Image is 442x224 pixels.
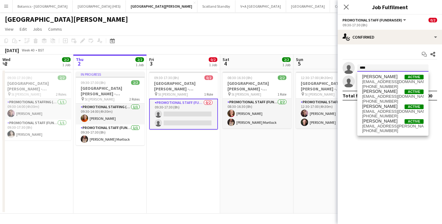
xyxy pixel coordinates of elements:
[362,114,424,119] span: +447715605487
[20,26,27,32] span: Edit
[362,109,424,114] span: rosslawson09@yahoo.com
[197,0,235,12] button: Scotland Standby
[362,74,397,79] span: Ross Harris
[2,25,16,33] a: View
[76,104,145,124] app-card-role: Promotional Staffing (Promotional Staff)1/109:30-14:00 (4h30m)[PERSON_NAME]
[76,72,145,77] div: In progress
[2,99,71,120] app-card-role: Promotional Staffing (Promotional Staff)1/109:30-14:00 (4h30m)[PERSON_NAME]
[73,0,126,12] button: [GEOGRAPHIC_DATA] (HES)
[209,57,217,62] span: 0/2
[222,60,229,67] span: 4
[405,104,424,109] span: Active
[227,75,252,80] span: 08:30-16:30 (8h)
[223,81,291,92] h3: [GEOGRAPHIC_DATA][PERSON_NAME] - Fundraising
[301,75,333,80] span: 12:30-17:00 (4h30m)
[428,18,437,22] span: 0/2
[343,18,402,22] span: Promotional Staff (Fundraiser)
[149,57,154,62] span: Fri
[204,75,213,80] span: 0/2
[278,75,286,80] span: 2/2
[362,79,424,84] span: rossharris338@hotmail.co.uk
[362,124,424,129] span: conall.g.ross@gmail.com
[2,120,71,140] app-card-role: Promotional Staff (Fundraiser)1/109:30-17:30 (8h)[PERSON_NAME]
[76,72,145,145] app-job-card: In progress09:30-17:30 (8h)2/2[GEOGRAPHIC_DATA][PERSON_NAME] - Fundraising St [PERSON_NAME]2 Role...
[76,57,83,62] span: Thu
[209,63,217,67] div: 1 Job
[7,75,32,80] span: 09:30-17:30 (8h)
[62,63,70,67] div: 1 Job
[5,47,19,53] div: [DATE]
[362,104,397,109] span: Ross Lawson
[2,57,10,62] span: Wed
[282,63,290,67] div: 1 Job
[158,92,188,97] span: St [PERSON_NAME]
[2,60,10,67] span: 1
[330,0,376,12] button: Conifox Adventure Park
[223,99,291,128] app-card-role: Promotional Staff (Fundraiser)2/208:30-16:30 (8h)[PERSON_NAME][PERSON_NAME] Mortlock
[296,81,365,92] h3: [GEOGRAPHIC_DATA][PERSON_NAME] - Fundraising
[136,63,144,67] div: 1 Job
[405,89,424,94] span: Active
[338,30,442,44] div: Confirmed
[11,92,41,97] span: St [PERSON_NAME]
[126,0,197,12] button: [GEOGRAPHIC_DATA][PERSON_NAME]
[58,75,66,80] span: 2/2
[295,60,303,67] span: 5
[30,25,45,33] a: Jobs
[81,80,106,85] span: 09:30-17:30 (8h)
[17,25,29,33] a: Edit
[149,81,218,92] h3: [GEOGRAPHIC_DATA][PERSON_NAME] - Fundraising
[296,99,365,128] app-card-role: Promotional Staff (Fundraiser)2/212:30-17:00 (4h30m)[PERSON_NAME][PERSON_NAME]
[56,92,66,97] span: 2 Roles
[75,60,83,67] span: 2
[33,26,42,32] span: Jobs
[154,75,179,80] span: 09:30-17:30 (8h)
[343,18,407,22] button: Promotional Staff (Fundraiser)
[343,93,363,99] div: Total fee
[338,3,442,11] h3: Job Fulfilment
[131,80,140,85] span: 2/2
[362,89,397,94] span: Ross Jamieson
[405,75,424,79] span: Active
[362,94,424,99] span: rossjamiesoncontact@gmail.com
[46,25,64,33] a: Comms
[362,119,397,124] span: Conall Ross
[76,124,145,145] app-card-role: Promotional Staff (Fundraiser)1/109:30-17:30 (8h)[PERSON_NAME] Mortlock
[38,48,44,52] div: BST
[5,26,14,32] span: View
[362,128,424,133] span: +447742434051
[296,57,303,62] span: Sun
[405,119,424,124] span: Active
[48,26,62,32] span: Comms
[62,57,71,62] span: 2/2
[235,0,286,12] button: V+A [GEOGRAPHIC_DATA]
[282,57,291,62] span: 2/2
[286,0,330,12] button: [GEOGRAPHIC_DATA]
[148,60,154,67] span: 3
[149,72,218,130] app-job-card: 09:30-17:30 (8h)0/2[GEOGRAPHIC_DATA][PERSON_NAME] - Fundraising St [PERSON_NAME]1 RolePromotional...
[223,72,291,128] app-job-card: 08:30-16:30 (8h)2/2[GEOGRAPHIC_DATA][PERSON_NAME] - Fundraising St [PERSON_NAME]1 RolePromotional...
[5,15,128,24] h1: [GEOGRAPHIC_DATA][PERSON_NAME]
[277,92,286,97] span: 1 Role
[296,72,365,128] app-job-card: 12:30-17:00 (4h30m)2/2[GEOGRAPHIC_DATA][PERSON_NAME] - Fundraising St [PERSON_NAME]1 RolePromotio...
[135,57,144,62] span: 2/2
[13,0,73,12] button: Botanics - [GEOGRAPHIC_DATA]
[20,48,36,52] span: Week 40
[2,72,71,140] app-job-card: 09:30-17:30 (8h)2/2[GEOGRAPHIC_DATA][PERSON_NAME] - Fundraising St [PERSON_NAME]2 RolesPromotiona...
[2,81,71,92] h3: [GEOGRAPHIC_DATA][PERSON_NAME] - Fundraising
[85,97,114,101] span: St [PERSON_NAME]
[223,57,229,62] span: Sat
[204,92,213,97] span: 1 Role
[231,92,261,97] span: St [PERSON_NAME]
[76,85,145,97] h3: [GEOGRAPHIC_DATA][PERSON_NAME] - Fundraising
[305,92,335,97] span: St [PERSON_NAME]
[343,23,437,27] div: 09:30-17:30 (8h)
[362,84,424,89] span: +447599317275
[129,97,140,101] span: 2 Roles
[362,99,424,104] span: +447398130860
